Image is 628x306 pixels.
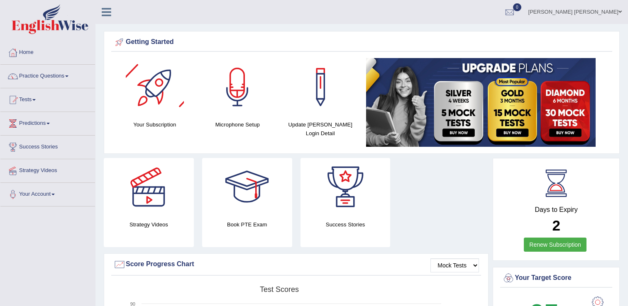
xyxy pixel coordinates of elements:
a: Success Stories [0,136,95,156]
img: small5.jpg [366,58,596,147]
h4: Strategy Videos [104,220,194,229]
a: Predictions [0,112,95,133]
a: Your Account [0,183,95,204]
h4: Days to Expiry [502,206,610,214]
div: Your Target Score [502,272,610,284]
a: Tests [0,88,95,109]
h4: Success Stories [301,220,391,229]
div: Getting Started [113,36,610,49]
span: 0 [513,3,521,11]
b: 2 [552,217,560,233]
h4: Update [PERSON_NAME] Login Detail [283,120,358,138]
h4: Book PTE Exam [202,220,292,229]
h4: Microphone Setup [200,120,275,129]
tspan: Test scores [260,285,299,294]
div: Score Progress Chart [113,258,479,271]
a: Renew Subscription [524,238,586,252]
a: Home [0,41,95,62]
a: Practice Questions [0,65,95,85]
a: Strategy Videos [0,159,95,180]
h4: Your Subscription [117,120,192,129]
